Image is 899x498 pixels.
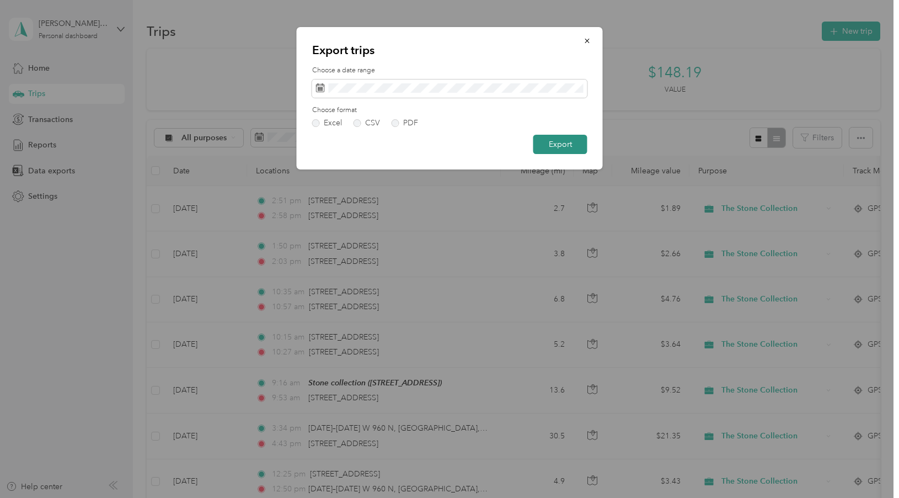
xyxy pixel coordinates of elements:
[403,119,418,127] div: PDF
[312,105,587,115] label: Choose format
[365,119,380,127] div: CSV
[312,43,587,58] p: Export trips
[533,135,587,154] button: Export
[324,119,342,127] div: Excel
[312,66,587,76] label: Choose a date range
[837,436,899,498] iframe: Everlance-gr Chat Button Frame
